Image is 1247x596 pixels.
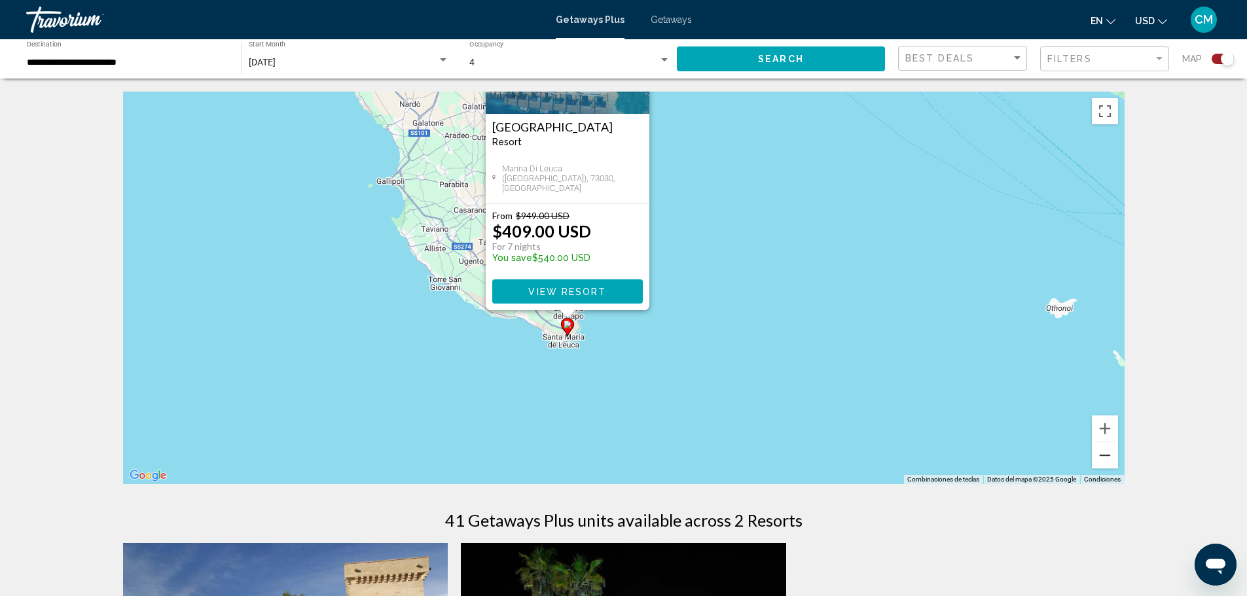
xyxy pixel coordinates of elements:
span: Best Deals [905,53,974,63]
a: Abrir esta área en Google Maps (se abre en una ventana nueva) [126,467,170,484]
span: View Resort [528,287,606,297]
mat-select: Sort by [905,53,1023,64]
a: Getaways [651,14,692,25]
span: CM [1195,13,1213,26]
img: Google [126,467,170,484]
button: Search [677,46,885,71]
span: Resort [492,137,522,147]
a: [GEOGRAPHIC_DATA] [492,120,643,133]
button: Acercar [1092,415,1118,442]
button: View Resort [492,279,643,304]
p: $540.00 USD [492,253,591,263]
p: For 7 nights [492,241,591,253]
span: Marina di Leuca ([GEOGRAPHIC_DATA]), 73030, [GEOGRAPHIC_DATA] [502,164,643,193]
button: User Menu [1187,6,1221,33]
button: Filter [1040,46,1169,73]
button: Alejar [1092,442,1118,468]
button: Combinaciones de teclas [907,475,979,484]
button: Change language [1091,11,1115,30]
span: Map [1182,50,1202,68]
h1: 41 Getaways Plus units available across 2 Resorts [445,510,803,530]
span: Search [758,54,804,65]
span: Filters [1047,54,1092,64]
p: $409.00 USD [492,221,591,241]
a: Travorium [26,7,543,33]
span: Datos del mapa ©2025 Google [987,476,1076,483]
span: en [1091,16,1103,26]
span: [DATE] [249,57,276,67]
span: USD [1135,16,1155,26]
a: Condiciones [1084,476,1121,483]
iframe: Botón para iniciar la ventana de mensajería [1195,544,1237,586]
button: Change currency [1135,11,1167,30]
span: You save [492,253,532,263]
span: From [492,210,513,221]
a: Getaways Plus [556,14,624,25]
span: $949.00 USD [516,210,569,221]
button: Activar o desactivar la vista de pantalla completa [1092,98,1118,124]
span: 4 [469,57,475,67]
